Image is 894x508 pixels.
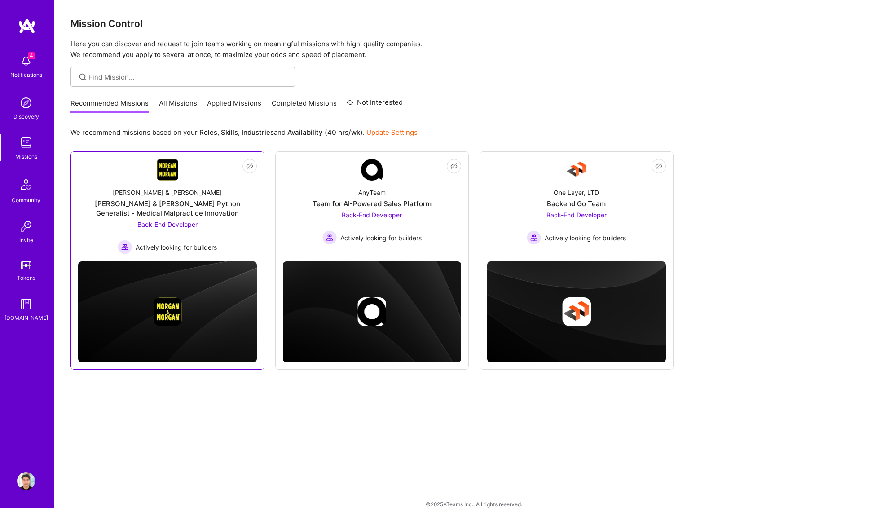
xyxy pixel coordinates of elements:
[272,98,337,113] a: Completed Missions
[361,159,383,181] img: Company Logo
[554,188,599,197] div: One Layer, LTD
[17,94,35,112] img: discovery
[15,152,37,161] div: Missions
[283,159,462,254] a: Company LogoAnyTeamTeam for AI-Powered Sales PlatformBack-End Developer Actively looking for buil...
[221,128,238,137] b: Skills
[118,240,132,254] img: Actively looking for builders
[17,52,35,70] img: bell
[287,128,363,137] b: Availability (40 hrs/wk)
[450,163,458,170] i: icon EyeClosed
[28,52,35,59] span: 4
[17,295,35,313] img: guide book
[322,230,337,245] img: Actively looking for builders
[655,163,662,170] i: icon EyeClosed
[70,128,418,137] p: We recommend missions based on your , , and .
[357,297,386,326] img: Company logo
[21,261,31,269] img: tokens
[547,199,606,208] div: Backend Go Team
[340,233,422,243] span: Actively looking for builders
[88,72,288,82] input: Find Mission...
[545,233,626,243] span: Actively looking for builders
[4,313,48,322] div: [DOMAIN_NAME]
[242,128,274,137] b: Industries
[159,98,197,113] a: All Missions
[13,112,39,121] div: Discovery
[562,297,591,326] img: Company logo
[566,159,587,181] img: Company Logo
[358,188,386,197] div: AnyTeam
[78,72,88,82] i: icon SearchGrey
[137,221,198,228] span: Back-End Developer
[366,128,418,137] a: Update Settings
[207,98,261,113] a: Applied Missions
[246,163,253,170] i: icon EyeClosed
[157,159,178,181] img: Company Logo
[18,18,36,34] img: logo
[136,243,217,252] span: Actively looking for builders
[12,195,40,205] div: Community
[546,211,607,219] span: Back-End Developer
[527,230,541,245] img: Actively looking for builders
[199,128,217,137] b: Roles
[347,97,403,113] a: Not Interested
[70,98,149,113] a: Recommended Missions
[487,261,666,362] img: cover
[487,159,666,254] a: Company LogoOne Layer, LTDBackend Go TeamBack-End Developer Actively looking for buildersActively...
[17,472,35,490] img: User Avatar
[10,70,42,80] div: Notifications
[15,472,37,490] a: User Avatar
[15,174,37,195] img: Community
[78,159,257,254] a: Company Logo[PERSON_NAME] & [PERSON_NAME][PERSON_NAME] & [PERSON_NAME] Python Generalist - Medica...
[70,18,878,29] h3: Mission Control
[313,199,432,208] div: Team for AI-Powered Sales Platform
[19,235,33,245] div: Invite
[17,273,35,283] div: Tokens
[78,261,257,362] img: cover
[153,297,182,326] img: Company logo
[283,261,462,362] img: cover
[342,211,402,219] span: Back-End Developer
[78,199,257,218] div: [PERSON_NAME] & [PERSON_NAME] Python Generalist - Medical Malpractice Innovation
[17,217,35,235] img: Invite
[17,134,35,152] img: teamwork
[113,188,222,197] div: [PERSON_NAME] & [PERSON_NAME]
[70,39,878,60] p: Here you can discover and request to join teams working on meaningful missions with high-quality ...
